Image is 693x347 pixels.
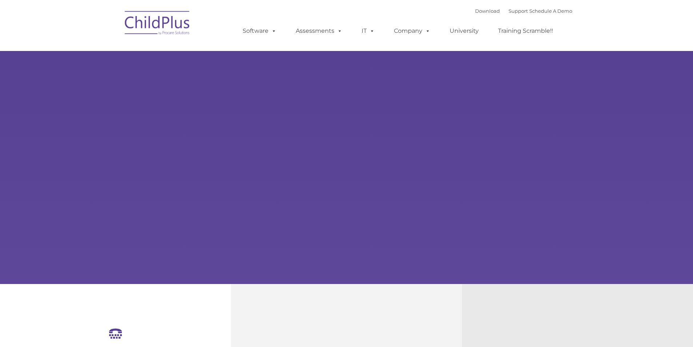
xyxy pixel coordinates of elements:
a: Assessments [288,24,350,38]
a: Training Scramble!! [491,24,560,38]
img: ChildPlus by Procare Solutions [121,6,194,42]
a: Schedule A Demo [529,8,572,14]
a: Support [509,8,528,14]
a: Download [475,8,500,14]
a: IT [354,24,382,38]
a: University [442,24,486,38]
a: Software [235,24,284,38]
a: Company [387,24,438,38]
font: | [475,8,572,14]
